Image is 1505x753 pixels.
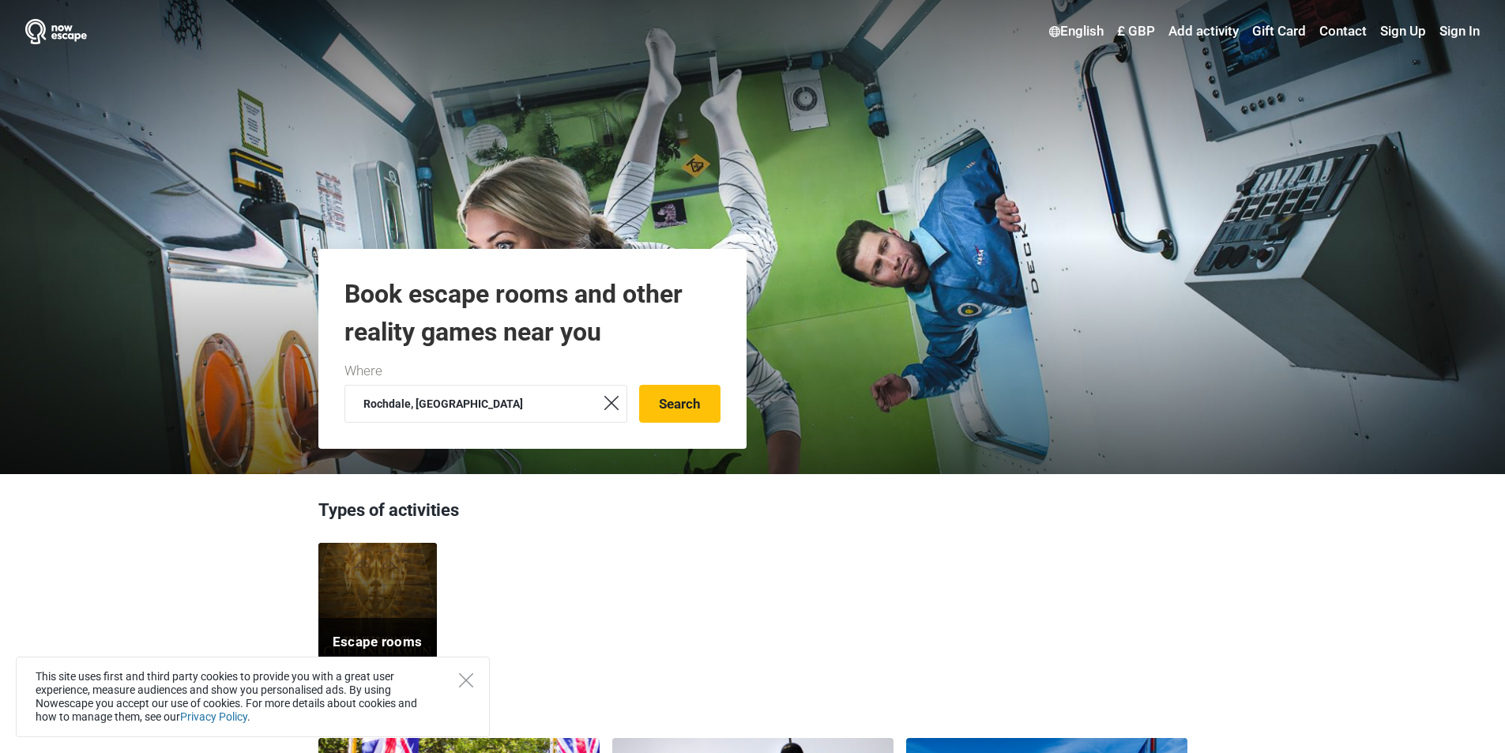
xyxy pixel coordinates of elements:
[16,657,490,737] div: This site uses first and third party cookies to provide you with a great user experience, measure...
[344,275,721,351] h1: Book escape rooms and other reality games near you
[1435,17,1480,46] a: Sign In
[604,396,619,410] img: close
[180,710,247,723] a: Privacy Policy
[1376,17,1430,46] a: Sign Up
[344,361,382,382] label: Where
[1315,17,1371,46] a: Contact
[25,19,87,44] img: Nowescape logo
[1248,17,1310,46] a: Gift Card
[318,543,437,661] a: Escape rooms
[1113,17,1159,46] a: £ GBP
[1049,26,1060,37] img: English
[639,385,721,423] button: Search
[1164,17,1243,46] a: Add activity
[1045,17,1108,46] a: English
[459,673,473,687] button: Close
[318,685,1187,726] h3: Browse by country
[344,385,627,423] input: try “London”
[333,633,423,652] h5: Escape rooms
[318,498,1187,531] h3: Types of activities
